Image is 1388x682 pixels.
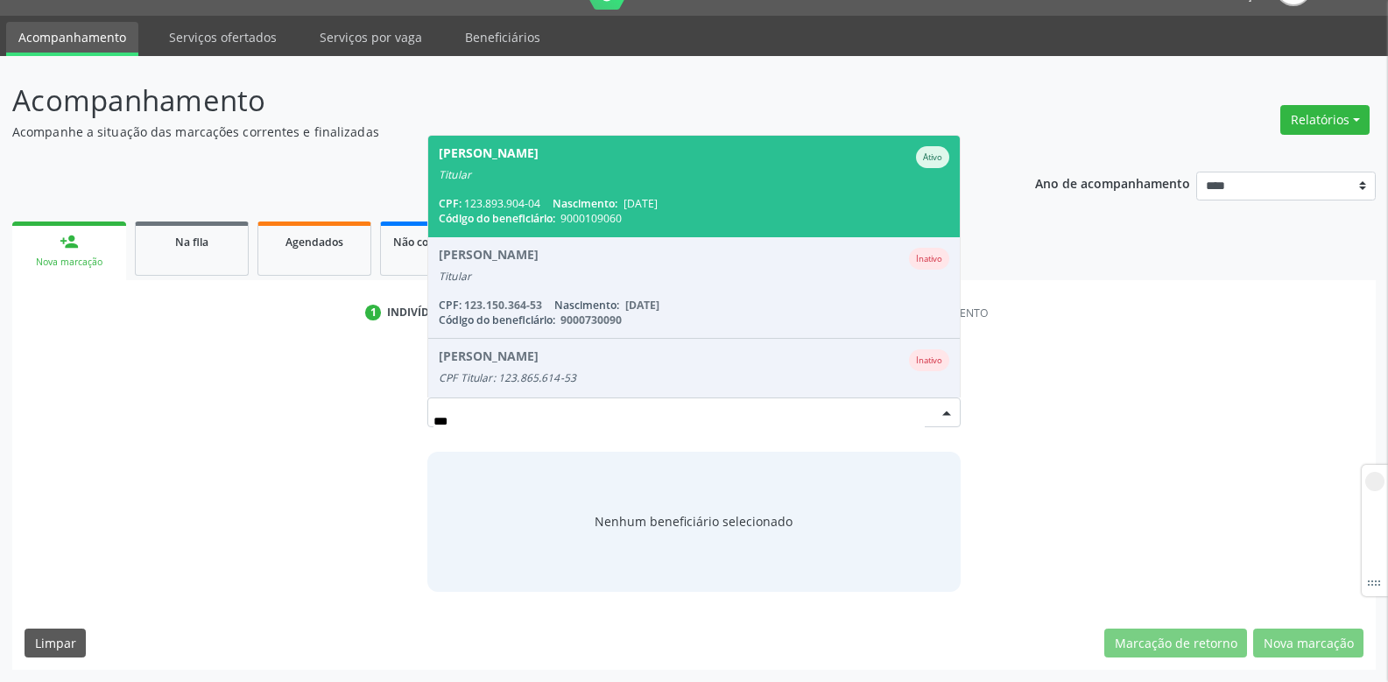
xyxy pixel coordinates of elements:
[285,235,343,250] span: Agendados
[439,211,555,226] span: Código do beneficiário:
[439,196,949,211] div: 123.893.904-04
[1280,105,1370,135] button: Relatórios
[60,232,79,251] div: person_add
[393,235,495,250] span: Não compareceram
[595,512,793,531] span: Nenhum beneficiário selecionado
[25,256,114,269] div: Nova marcação
[1253,629,1363,658] button: Nova marcação
[453,22,553,53] a: Beneficiários
[365,305,381,320] div: 1
[560,211,622,226] span: 9000109060
[553,196,617,211] span: Nascimento:
[6,22,138,56] a: Acompanhamento
[307,22,434,53] a: Serviços por vaga
[439,146,539,168] div: [PERSON_NAME]
[439,168,949,182] div: Titular
[923,151,942,163] small: Ativo
[439,196,461,211] span: CPF:
[624,196,658,211] span: [DATE]
[1104,629,1247,658] button: Marcação de retorno
[25,629,86,658] button: Limpar
[12,123,967,141] p: Acompanhe a situação das marcações correntes e finalizadas
[393,250,495,264] div: 2025
[12,79,967,123] p: Acompanhamento
[387,305,446,320] div: Indivíduo
[1035,172,1190,193] p: Ano de acompanhamento
[157,22,289,53] a: Serviços ofertados
[175,235,208,250] span: Na fila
